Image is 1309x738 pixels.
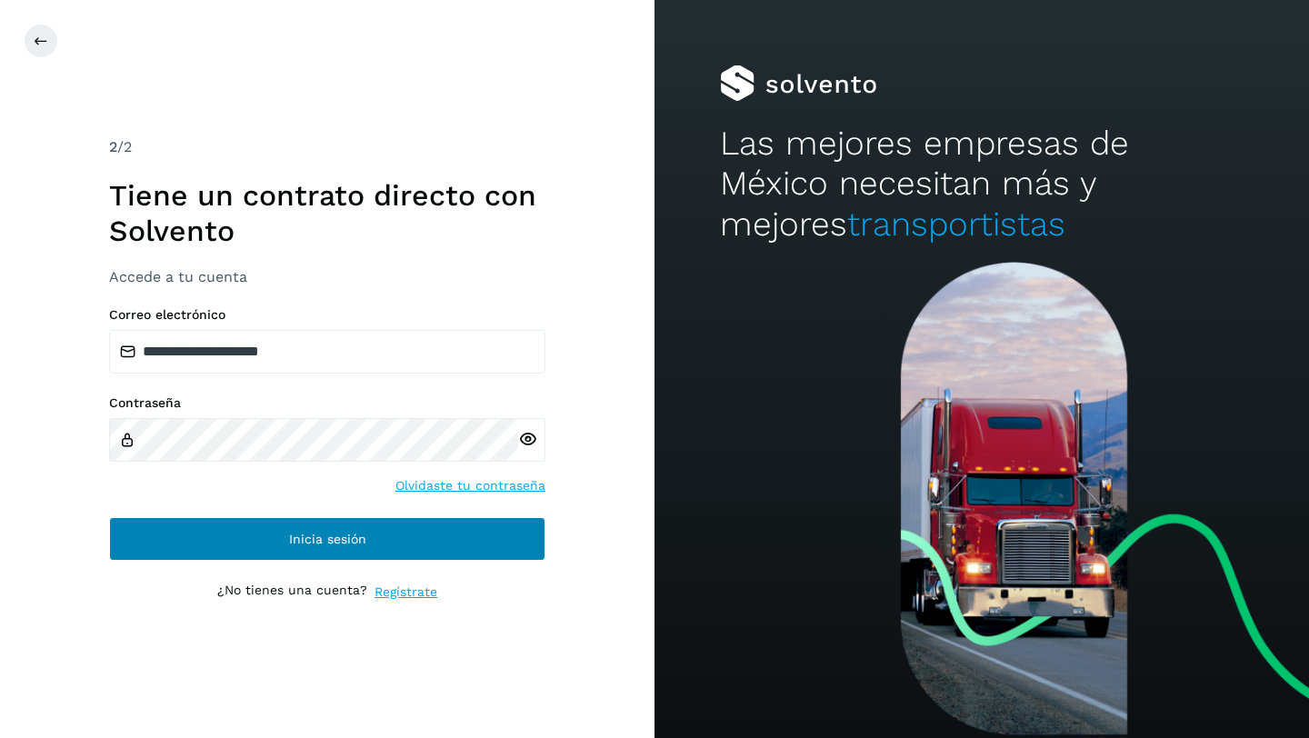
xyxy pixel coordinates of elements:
[109,517,545,561] button: Inicia sesión
[395,476,545,495] a: Olvidaste tu contraseña
[109,395,545,411] label: Contraseña
[720,124,1244,244] h2: Las mejores empresas de México necesitan más y mejores
[109,136,545,158] div: /2
[109,307,545,323] label: Correo electrónico
[847,204,1065,244] span: transportistas
[375,583,437,602] a: Regístrate
[217,583,367,602] p: ¿No tienes una cuenta?
[109,138,117,155] span: 2
[289,533,366,545] span: Inicia sesión
[109,268,545,285] h3: Accede a tu cuenta
[109,178,545,248] h1: Tiene un contrato directo con Solvento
